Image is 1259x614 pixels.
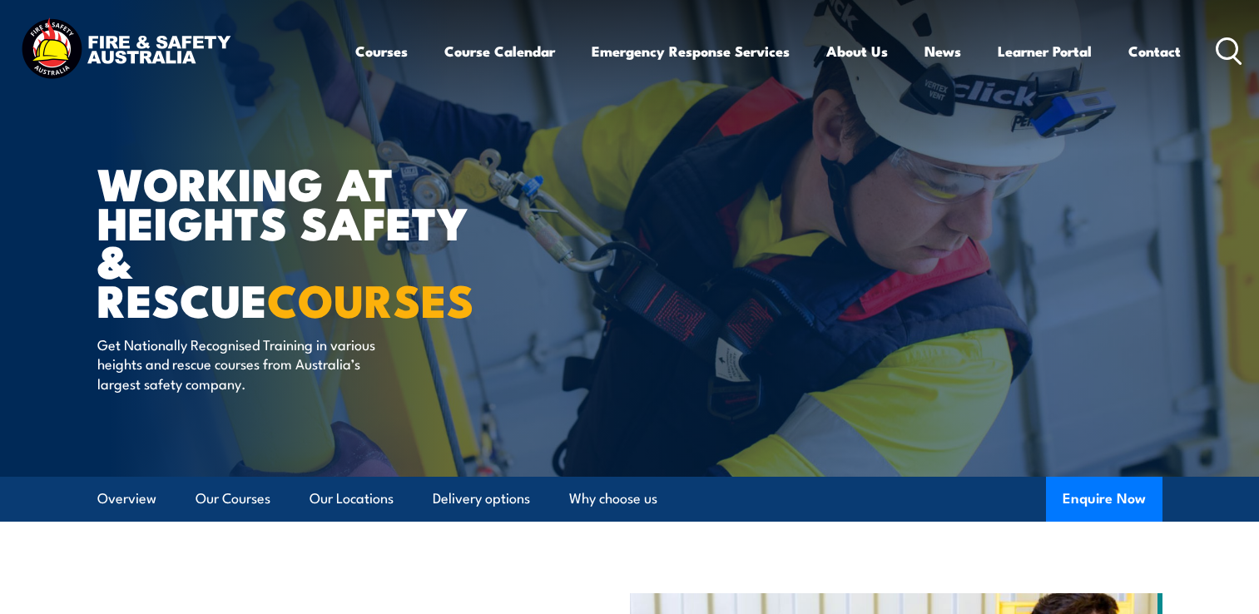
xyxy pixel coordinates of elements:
[1046,477,1162,522] button: Enquire Now
[267,264,474,333] strong: COURSES
[97,477,156,521] a: Overview
[1128,29,1181,73] a: Contact
[569,477,657,521] a: Why choose us
[592,29,790,73] a: Emergency Response Services
[998,29,1092,73] a: Learner Portal
[826,29,888,73] a: About Us
[196,477,270,521] a: Our Courses
[97,163,508,319] h1: WORKING AT HEIGHTS SAFETY & RESCUE
[310,477,394,521] a: Our Locations
[97,334,401,393] p: Get Nationally Recognised Training in various heights and rescue courses from Australia’s largest...
[924,29,961,73] a: News
[433,477,530,521] a: Delivery options
[355,29,408,73] a: Courses
[444,29,555,73] a: Course Calendar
